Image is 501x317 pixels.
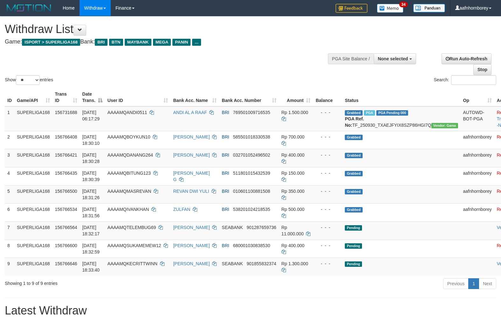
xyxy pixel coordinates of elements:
span: 34 [399,2,408,7]
span: Rp 350.000 [282,189,304,194]
span: Copy 032701052496502 to clipboard [233,152,270,158]
td: SUPERLIGA168 [14,258,52,276]
a: [PERSON_NAME] [173,134,210,139]
span: PANIN [172,39,191,46]
span: ISPORT > SUPERLIGA168 [22,39,80,46]
span: BRI [222,207,229,212]
span: 156766600 [55,243,77,248]
a: [PERSON_NAME] G [173,171,210,182]
span: BRI [222,134,229,139]
th: Amount: activate to sort column ascending [279,88,313,106]
span: AAAAMQBITUNG123 [108,171,151,176]
th: Date Trans.: activate to sort column descending [80,88,105,106]
span: BRI [222,243,229,248]
span: Copy 511801015432539 to clipboard [233,171,270,176]
span: MEGA [153,39,171,46]
span: 156766435 [55,171,77,176]
th: Balance [313,88,342,106]
span: Grabbed [345,171,363,176]
span: PGA Pending [376,110,408,116]
span: [DATE] 18:30:39 [82,171,100,182]
a: [PERSON_NAME] [173,243,210,248]
td: SUPERLIGA168 [14,185,52,203]
span: [DATE] 18:32:59 [82,243,100,254]
span: Grabbed [345,135,363,140]
span: Rp 700.000 [282,134,304,139]
span: 156766646 [55,261,77,266]
span: [DATE] 18:30:10 [82,134,100,146]
h1: Withdraw List [5,23,328,36]
span: 156766408 [55,134,77,139]
span: SEABANK [222,225,243,230]
td: 9 [5,258,14,276]
td: 3 [5,149,14,167]
th: ID [5,88,14,106]
label: Show entries [5,75,53,85]
td: 2 [5,131,14,149]
td: SUPERLIGA168 [14,221,52,239]
span: [DATE] 18:30:28 [82,152,100,164]
span: Rp 11.000.000 [282,225,304,236]
td: SUPERLIGA168 [14,203,52,221]
label: Search: [434,75,496,85]
span: AAAAMQANDI0511 [108,110,147,115]
a: [PERSON_NAME] [173,225,210,230]
span: BTN [109,39,123,46]
td: aafnhornborey [461,149,494,167]
td: aafnhornborey [461,131,494,149]
span: 156766421 [55,152,77,158]
span: BRI [222,152,229,158]
td: 7 [5,221,14,239]
td: TF_250930_TXAEJFYIX8SZP86HGI7Q [342,106,460,131]
span: Copy 010601100881508 to clipboard [233,189,270,194]
td: aafnhornborey [461,167,494,185]
span: 156731688 [55,110,77,115]
a: 1 [468,278,479,289]
a: Previous [443,278,469,289]
span: AAAAMQIVANKHAN [108,207,149,212]
td: 5 [5,185,14,203]
span: Pending [345,225,362,231]
a: Run Auto-Refresh [442,53,491,64]
span: Rp 400.000 [282,243,304,248]
span: Rp 1.500.000 [282,110,308,115]
a: Stop [473,64,491,75]
span: AAAAMQKECRITTWINN [108,261,157,266]
h1: Latest Withdraw [5,304,496,317]
span: [DATE] 06:17:29 [82,110,100,121]
span: AAAAMQMASREVAN [108,189,151,194]
span: Copy 538201024218535 to clipboard [233,207,270,212]
span: BRI [222,110,229,115]
span: AAAAMQBOYKUN10 [108,134,150,139]
span: Copy 901287659736 to clipboard [247,225,276,230]
img: Button%20Memo.svg [377,4,404,13]
div: Showing 1 to 9 of 9 entries [5,278,204,287]
th: Game/API: activate to sort column ascending [14,88,52,106]
span: [DATE] 18:31:26 [82,189,100,200]
span: Copy 585501018330538 to clipboard [233,134,270,139]
input: Search: [451,75,496,85]
td: 6 [5,203,14,221]
div: - - - [316,134,340,140]
td: 4 [5,167,14,185]
td: SUPERLIGA168 [14,131,52,149]
div: - - - [316,242,340,249]
span: [DATE] 18:31:56 [82,207,100,218]
span: Vendor URL: https://trx31.1velocity.biz [431,123,458,128]
span: [DATE] 18:32:17 [82,225,100,236]
span: Grabbed [345,189,363,194]
div: - - - [316,260,340,267]
span: 156766564 [55,225,77,230]
th: Op: activate to sort column ascending [461,88,494,106]
th: Bank Acc. Number: activate to sort column ascending [219,88,279,106]
td: aafnhornborey [461,185,494,203]
span: AAAAMQSUKAMEMEW12 [108,243,161,248]
span: Pending [345,243,362,249]
span: Rp 400.000 [282,152,304,158]
a: REVAN DWI YULI [173,189,209,194]
span: Pending [345,261,362,267]
td: aafnhornborey [461,203,494,221]
th: Trans ID: activate to sort column ascending [52,88,80,106]
span: Marked by aafromsomean [364,110,375,116]
span: Copy 901855832374 to clipboard [247,261,276,266]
